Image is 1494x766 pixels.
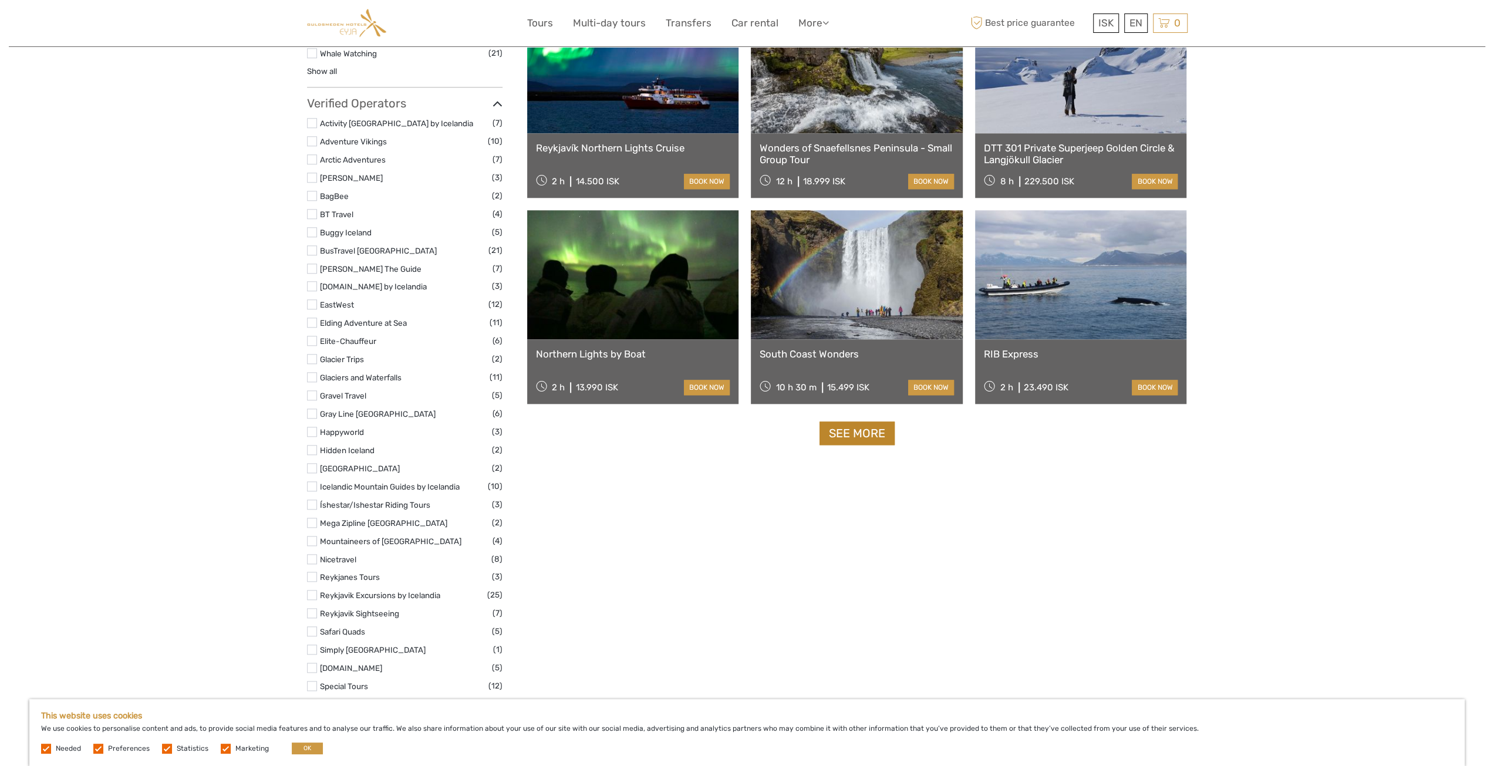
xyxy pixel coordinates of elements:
[552,382,565,393] span: 2 h
[488,244,503,257] span: (21)
[908,380,954,395] a: book now
[492,625,503,638] span: (5)
[307,66,337,76] a: Show all
[492,189,503,203] span: (2)
[320,518,447,528] a: Mega Zipline [GEOGRAPHIC_DATA]
[493,153,503,166] span: (7)
[1000,382,1013,393] span: 2 h
[536,348,730,360] a: Northern Lights by Boat
[666,15,711,32] a: Transfers
[320,609,399,618] a: Reykjavik Sightseeing
[29,699,1465,766] div: We use cookies to personalise content and ads, to provide social media features and to analyse ou...
[493,116,503,130] span: (7)
[490,316,503,329] span: (11)
[320,645,426,654] a: Simply [GEOGRAPHIC_DATA]
[320,137,387,146] a: Adventure Vikings
[493,643,503,656] span: (1)
[320,681,368,691] a: Special Tours
[1000,176,1014,187] span: 8 h
[320,482,460,491] a: Icelandic Mountain Guides by Icelandia
[1132,380,1178,395] a: book now
[320,336,376,346] a: Elite-Chauffeur
[320,663,382,673] a: [DOMAIN_NAME]
[984,348,1178,360] a: RIB Express
[492,352,503,366] span: (2)
[492,498,503,511] span: (3)
[320,173,383,183] a: [PERSON_NAME]
[493,262,503,275] span: (7)
[492,425,503,438] span: (3)
[320,264,421,274] a: [PERSON_NAME] The Guide
[488,46,503,60] span: (21)
[776,382,817,393] span: 10 h 30 m
[320,246,437,255] a: BusTravel [GEOGRAPHIC_DATA]
[320,590,440,600] a: Reykjavik Excursions by Icelandia
[320,427,364,437] a: Happyworld
[493,207,503,221] span: (4)
[320,318,407,328] a: Elding Adventure at Sea
[320,391,366,400] a: Gravel Travel
[492,443,503,457] span: (2)
[320,627,365,636] a: Safari Quads
[552,176,565,187] span: 2 h
[684,380,730,395] a: book now
[108,744,150,754] label: Preferences
[488,298,503,311] span: (12)
[320,536,461,546] a: Mountaineers of [GEOGRAPHIC_DATA]
[320,210,353,219] a: BT Travel
[320,355,364,364] a: Glacier Trips
[776,176,792,187] span: 12 h
[320,282,427,291] a: [DOMAIN_NAME] by Icelandia
[492,516,503,529] span: (2)
[320,500,430,509] a: Íshestar/Ishestar Riding Tours
[320,300,354,309] a: EastWest
[492,225,503,239] span: (5)
[320,572,380,582] a: Reykjanes Tours
[827,382,869,393] div: 15.499 ISK
[492,171,503,184] span: (3)
[527,15,553,32] a: Tours
[1124,14,1148,33] div: EN
[235,744,269,754] label: Marketing
[307,9,386,38] img: Guldsmeden Eyja
[320,191,349,201] a: BagBee
[492,661,503,674] span: (5)
[984,142,1178,166] a: DTT 301 Private Superjeep Golden Circle & Langjökull Glacier
[488,134,503,148] span: (10)
[487,588,503,602] span: (25)
[731,15,778,32] a: Car rental
[320,155,386,164] a: Arctic Adventures
[320,119,473,128] a: Activity [GEOGRAPHIC_DATA] by Icelandia
[493,334,503,347] span: (6)
[292,743,323,754] button: OK
[760,142,954,166] a: Wonders of Snaefellsnes Peninsula - Small Group Tour
[135,18,149,32] button: Open LiveChat chat widget
[491,552,503,566] span: (8)
[573,15,646,32] a: Multi-day tours
[1024,382,1068,393] div: 23.490 ISK
[684,174,730,189] a: book now
[1024,176,1074,187] div: 229.500 ISK
[487,697,503,711] span: (33)
[56,744,81,754] label: Needed
[320,49,377,58] a: Whale Watching
[967,14,1090,33] span: Best price guarantee
[493,407,503,420] span: (6)
[320,555,356,564] a: Nicetravel
[1172,17,1182,29] span: 0
[320,464,400,473] a: [GEOGRAPHIC_DATA]
[320,228,372,237] a: Buggy Iceland
[493,534,503,548] span: (4)
[908,174,954,189] a: book now
[488,480,503,493] span: (10)
[1098,17,1114,29] span: ISK
[819,421,895,446] a: See more
[177,744,208,754] label: Statistics
[492,570,503,583] span: (3)
[488,679,503,693] span: (12)
[16,21,133,30] p: We're away right now. Please check back later!
[490,370,503,384] span: (11)
[575,176,619,187] div: 14.500 ISK
[575,382,618,393] div: 13.990 ISK
[493,606,503,620] span: (7)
